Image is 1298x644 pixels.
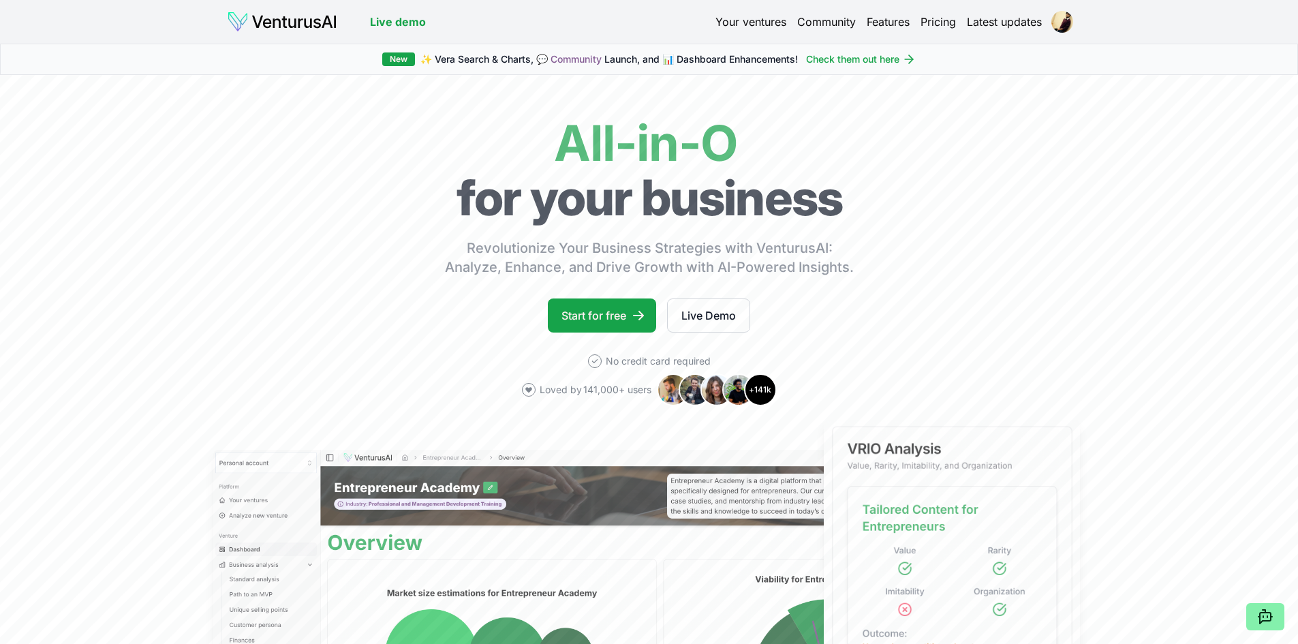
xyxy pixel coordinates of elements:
[1051,11,1073,33] img: ACg8ocIUzy1Hvpt7QnL3zCbHlG264s5qc1FF0fVDr9VzAZ-RDcUtAcw=s96-c
[700,373,733,406] img: Avatar 3
[722,373,755,406] img: Avatar 4
[921,14,956,30] a: Pricing
[967,14,1042,30] a: Latest updates
[227,11,337,33] img: logo
[797,14,856,30] a: Community
[806,52,916,66] a: Check them out here
[370,14,426,30] a: Live demo
[667,298,750,333] a: Live Demo
[551,53,602,65] a: Community
[679,373,711,406] img: Avatar 2
[715,14,786,30] a: Your ventures
[548,298,656,333] a: Start for free
[420,52,798,66] span: ✨ Vera Search & Charts, 💬 Launch, and 📊 Dashboard Enhancements!
[867,14,910,30] a: Features
[382,52,415,66] div: New
[657,373,690,406] img: Avatar 1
